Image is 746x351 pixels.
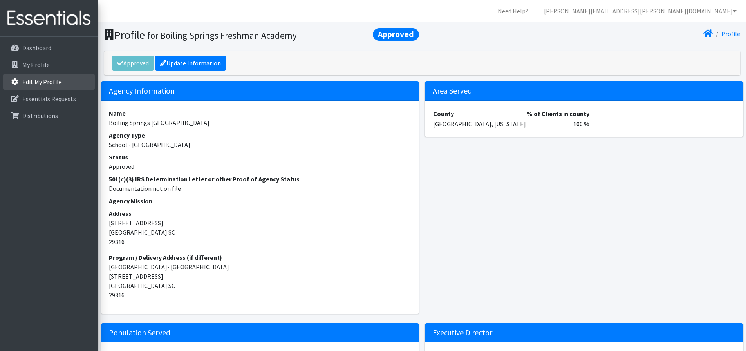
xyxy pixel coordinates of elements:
[109,162,412,171] dd: Approved
[526,119,590,129] td: 100 %
[433,119,526,129] td: [GEOGRAPHIC_DATA], [US_STATE]
[3,74,95,90] a: Edit My Profile
[3,91,95,107] a: Essentials Requests
[109,253,222,261] strong: Program / Delivery Address (if different)
[22,95,76,103] p: Essentials Requests
[425,81,743,101] h5: Area Served
[109,209,412,246] address: [STREET_ADDRESS] [GEOGRAPHIC_DATA] SC 29316
[101,81,419,101] h5: Agency Information
[425,323,743,342] h5: Executive Director
[3,40,95,56] a: Dashboard
[22,61,50,69] p: My Profile
[109,130,412,140] dt: Agency Type
[22,78,62,86] p: Edit My Profile
[109,118,412,127] dd: Boiling Springs [GEOGRAPHIC_DATA]
[373,28,419,41] span: Approved
[433,109,526,119] th: County
[147,30,297,41] small: for Boiling Springs Freshman Academy
[109,109,412,118] dt: Name
[3,57,95,72] a: My Profile
[491,3,535,19] a: Need Help?
[109,184,412,193] dd: Documentation not on file
[109,174,412,184] dt: 501(c)(3) IRS Determination Letter or other Proof of Agency Status
[721,30,740,38] a: Profile
[109,140,412,149] dd: School - [GEOGRAPHIC_DATA]
[3,5,95,31] img: HumanEssentials
[155,56,226,71] a: Update Information
[104,28,419,42] h1: Profile
[109,210,132,217] strong: Address
[109,152,412,162] dt: Status
[109,253,412,300] address: [GEOGRAPHIC_DATA]- [GEOGRAPHIC_DATA] [STREET_ADDRESS] [GEOGRAPHIC_DATA] SC 29316
[22,44,51,52] p: Dashboard
[3,108,95,123] a: Distributions
[101,323,419,342] h5: Population Served
[538,3,743,19] a: [PERSON_NAME][EMAIL_ADDRESS][PERSON_NAME][DOMAIN_NAME]
[526,109,590,119] th: % of Clients in county
[109,196,412,206] dt: Agency Mission
[22,112,58,119] p: Distributions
